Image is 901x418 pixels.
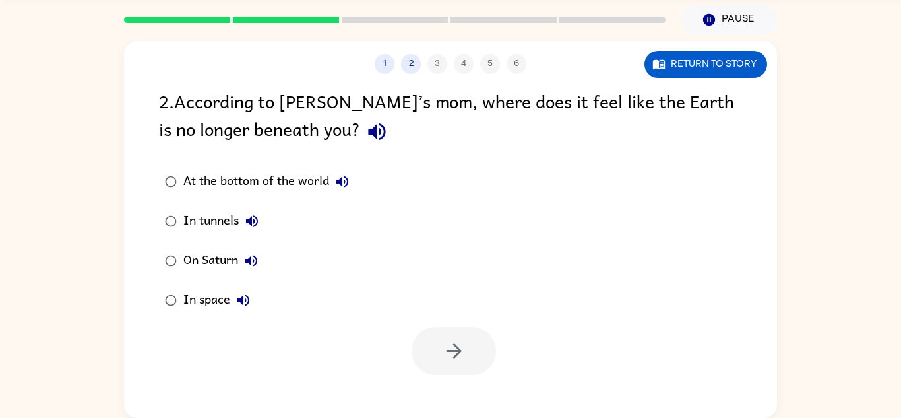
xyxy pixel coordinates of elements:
button: Return to story [644,51,767,78]
button: At the bottom of the world [329,168,356,195]
button: In tunnels [239,208,265,234]
button: In space [230,287,257,314]
div: At the bottom of the world [183,168,356,195]
button: 1 [375,54,394,74]
div: 2 . According to [PERSON_NAME]’s mom, where does it feel like the Earth is no longer beneath you? [159,87,742,149]
button: Pause [681,5,777,35]
button: On Saturn [238,248,264,274]
button: 2 [401,54,421,74]
div: In space [183,287,257,314]
div: On Saturn [183,248,264,274]
div: In tunnels [183,208,265,234]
